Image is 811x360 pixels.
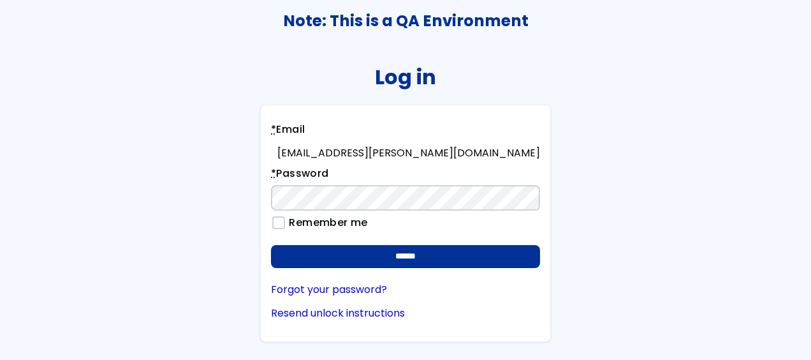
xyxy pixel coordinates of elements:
label: Email [271,122,305,141]
a: Forgot your password? [271,284,540,296]
a: Resend unlock instructions [271,308,540,319]
h2: Log in [375,65,436,89]
label: Remember me [282,217,367,229]
abbr: required [271,166,276,181]
label: Password [271,166,329,185]
div: [EMAIL_ADDRESS][PERSON_NAME][DOMAIN_NAME] [277,147,540,159]
h3: Note: This is a QA Environment [1,12,810,30]
abbr: required [271,122,276,137]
